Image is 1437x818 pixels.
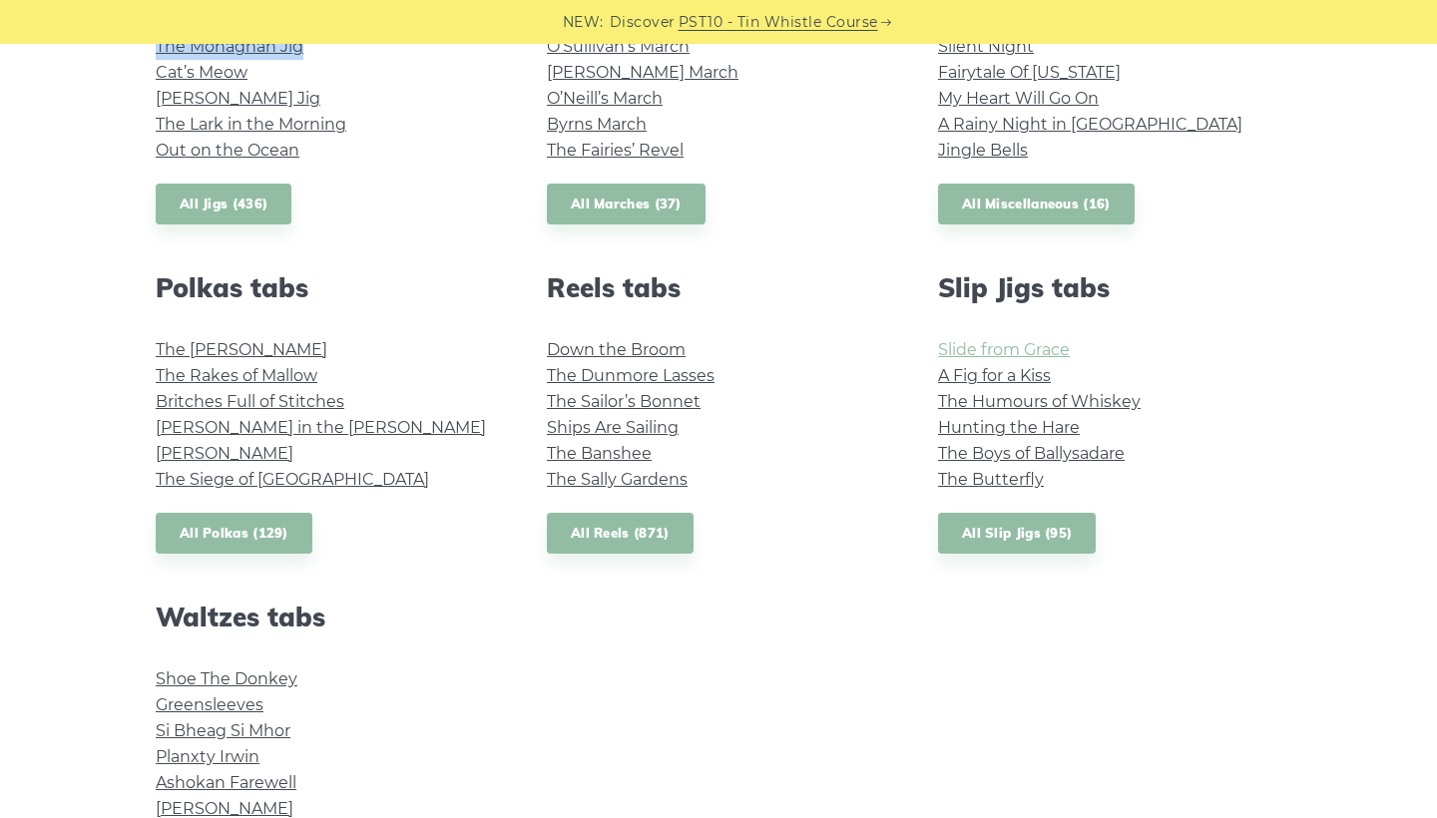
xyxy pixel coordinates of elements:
[156,366,317,385] a: The Rakes of Mallow
[938,366,1051,385] a: A Fig for a Kiss
[156,418,486,437] a: [PERSON_NAME] in the [PERSON_NAME]
[938,340,1070,359] a: Slide from Grace
[156,184,291,224] a: All Jigs (436)
[547,141,684,160] a: The Fairies’ Revel
[547,184,706,224] a: All Marches (37)
[938,392,1141,411] a: The Humours of Whiskey
[547,366,715,385] a: The Dunmore Lasses
[156,272,499,303] h2: Polkas tabs
[156,89,320,108] a: [PERSON_NAME] Jig
[156,773,296,792] a: Ashokan Farewell
[156,513,312,554] a: All Polkas (129)
[547,63,738,82] a: [PERSON_NAME] March
[156,63,247,82] a: Cat’s Meow
[156,747,259,766] a: Planxty Irwin
[156,340,327,359] a: The [PERSON_NAME]
[938,115,1242,134] a: A Rainy Night in [GEOGRAPHIC_DATA]
[610,11,676,34] span: Discover
[679,11,878,34] a: PST10 - Tin Whistle Course
[547,418,679,437] a: Ships Are Sailing
[547,513,694,554] a: All Reels (871)
[156,602,499,632] h2: Waltzes tabs
[156,37,303,56] a: The Monaghan Jig
[156,669,297,688] a: Shoe The Donkey
[938,513,1096,554] a: All Slip Jigs (95)
[156,695,263,714] a: Greensleeves
[547,115,647,134] a: Byrns March
[547,444,652,463] a: The Banshee
[938,37,1034,56] a: Silent Night
[938,470,1044,489] a: The Butterfly
[156,721,290,740] a: Si­ Bheag Si­ Mhor
[156,444,293,463] a: [PERSON_NAME]
[156,392,344,411] a: Britches Full of Stitches
[938,444,1125,463] a: The Boys of Ballysadare
[938,418,1080,437] a: Hunting the Hare
[563,11,604,34] span: NEW:
[938,141,1028,160] a: Jingle Bells
[547,89,663,108] a: O’Neill’s March
[547,470,688,489] a: The Sally Gardens
[547,340,686,359] a: Down the Broom
[156,470,429,489] a: The Siege of [GEOGRAPHIC_DATA]
[547,272,890,303] h2: Reels tabs
[547,37,690,56] a: O’Sullivan’s March
[156,115,346,134] a: The Lark in the Morning
[938,63,1121,82] a: Fairytale Of [US_STATE]
[156,141,299,160] a: Out on the Ocean
[938,184,1135,224] a: All Miscellaneous (16)
[156,799,293,818] a: [PERSON_NAME]
[938,89,1099,108] a: My Heart Will Go On
[938,272,1281,303] h2: Slip Jigs tabs
[547,392,701,411] a: The Sailor’s Bonnet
